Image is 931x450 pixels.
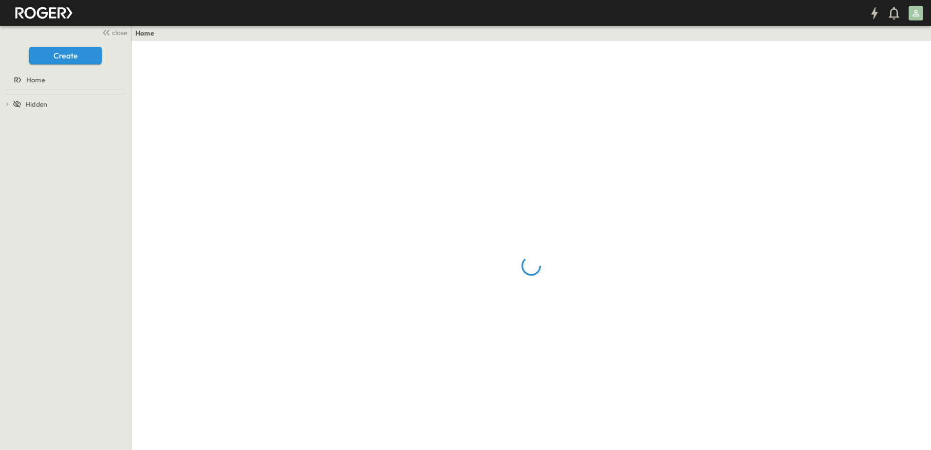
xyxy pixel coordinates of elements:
[29,47,102,64] button: Create
[135,28,154,38] a: Home
[112,28,127,37] span: close
[98,25,129,39] button: close
[25,99,47,109] span: Hidden
[135,28,160,38] nav: breadcrumbs
[26,75,45,85] span: Home
[2,73,127,87] a: Home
